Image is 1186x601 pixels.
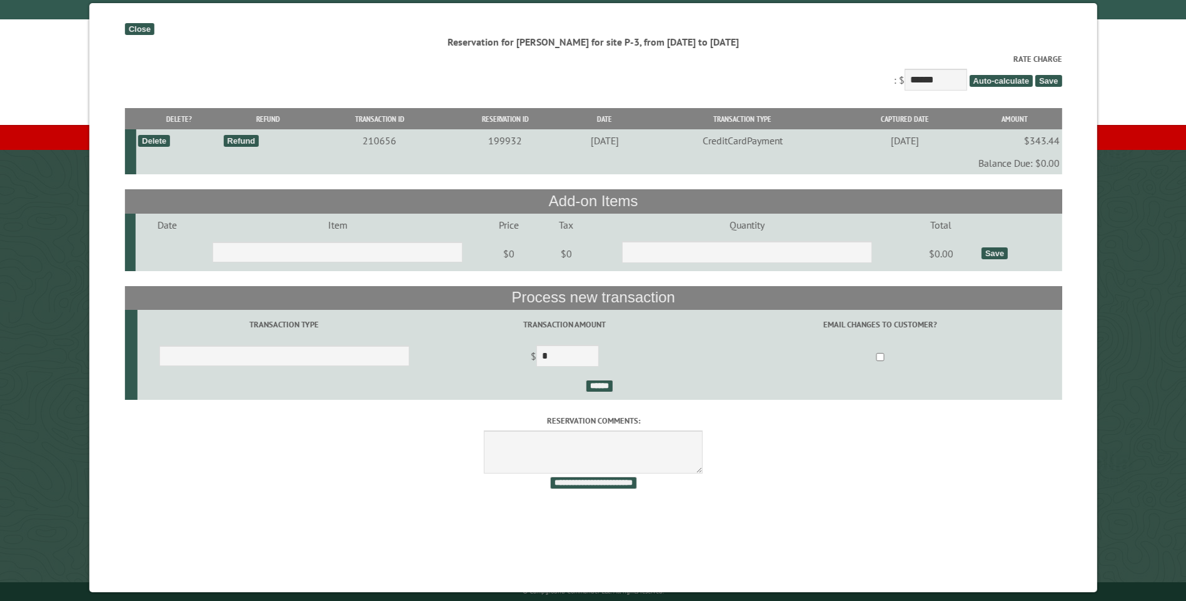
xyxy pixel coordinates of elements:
[541,236,591,271] td: $0
[642,129,842,152] td: CreditCardPayment
[967,129,1062,152] td: $343.44
[138,135,170,147] div: Delete
[198,214,476,236] td: Item
[969,75,1033,87] span: Auto-calculate
[902,236,979,271] td: $0.00
[135,214,198,236] td: Date
[476,214,541,236] td: Price
[124,189,1062,213] th: Add-on Items
[124,23,154,35] div: Close
[443,108,566,130] th: Reservation ID
[221,108,315,130] th: Refund
[136,108,221,130] th: Delete?
[124,35,1062,49] div: Reservation for [PERSON_NAME] for site P-3, from [DATE] to [DATE]
[476,236,541,271] td: $0
[642,108,842,130] th: Transaction Type
[967,108,1062,130] th: Amount
[431,340,698,375] td: $
[566,129,642,152] td: [DATE]
[566,108,642,130] th: Date
[315,129,444,152] td: 210656
[842,108,967,130] th: Captured Date
[139,319,429,330] label: Transaction Type
[124,415,1062,427] label: Reservation comments:
[700,319,1060,330] label: Email changes to customer?
[443,129,566,152] td: 199932
[136,152,1061,174] td: Balance Due: $0.00
[902,214,979,236] td: Total
[433,319,696,330] label: Transaction Amount
[124,53,1062,65] label: Rate Charge
[981,247,1007,259] div: Save
[842,129,967,152] td: [DATE]
[124,53,1062,94] div: : $
[523,587,664,595] small: © Campground Commander LLC. All rights reserved.
[541,214,591,236] td: Tax
[223,135,259,147] div: Refund
[315,108,444,130] th: Transaction ID
[591,214,902,236] td: Quantity
[124,286,1062,310] th: Process new transaction
[1035,75,1061,87] span: Save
